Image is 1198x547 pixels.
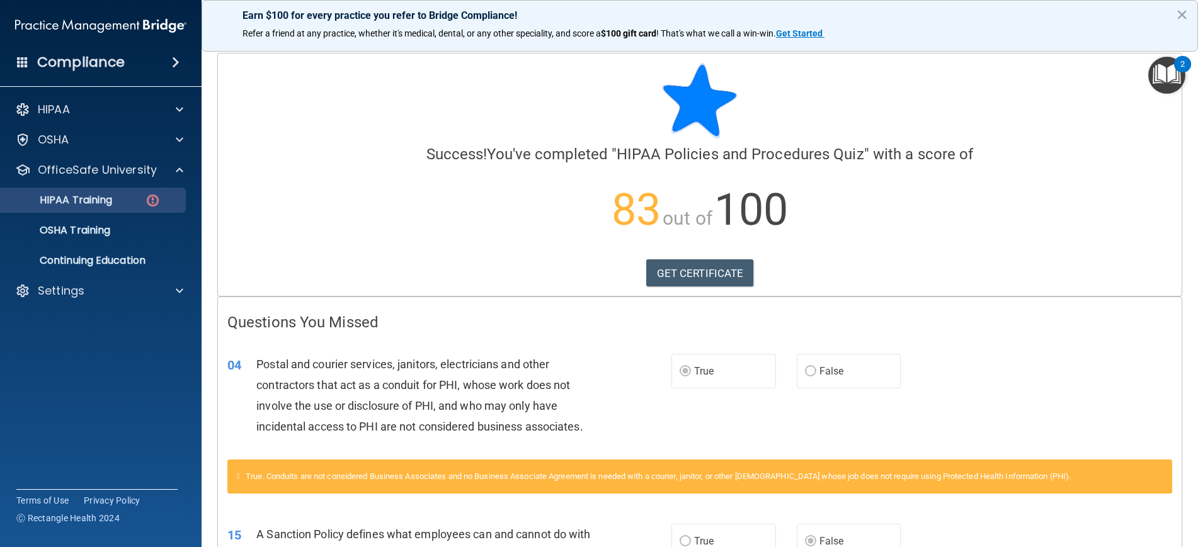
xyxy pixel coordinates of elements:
[776,28,823,38] strong: Get Started
[8,194,112,206] p: HIPAA Training
[227,146,1172,162] h4: You've completed " " with a score of
[8,254,180,267] p: Continuing Education
[656,28,776,38] span: ! That's what we call a win-win.
[15,13,186,38] img: PMB logo
[694,535,714,547] span: True
[680,537,691,546] input: True
[819,535,844,547] span: False
[601,28,656,38] strong: $100 gift card
[612,184,661,235] span: 83
[1176,4,1188,25] button: Close
[227,314,1172,330] h4: Questions You Missed
[15,283,183,298] a: Settings
[145,193,161,208] img: danger-circle.6113f641.png
[242,28,601,38] span: Refer a friend at any practice, whether it's medical, dental, or any other speciality, and score a
[714,184,788,235] span: 100
[646,259,754,287] a: GET CERTIFICATE
[1180,64,1185,81] div: 2
[84,494,140,507] a: Privacy Policy
[227,358,241,373] span: 04
[16,494,69,507] a: Terms of Use
[37,54,125,71] h4: Compliance
[38,283,84,298] p: Settings
[15,132,183,147] a: OSHA
[38,162,157,178] p: OfficeSafe University
[426,145,488,163] span: Success!
[38,132,69,147] p: OSHA
[776,28,824,38] a: Get Started
[8,224,110,237] p: OSHA Training
[805,537,816,546] input: False
[15,102,183,117] a: HIPAA
[680,367,691,376] input: True
[38,102,70,117] p: HIPAA
[694,365,714,377] span: True
[805,367,816,376] input: False
[617,145,864,163] span: HIPAA Policies and Procedures Quiz
[256,358,583,434] span: Postal and courier services, janitors, electricians and other contractors that act as a conduit f...
[1148,57,1185,94] button: Open Resource Center, 2 new notifications
[242,9,1157,21] p: Earn $100 for every practice you refer to Bridge Compliance!
[227,527,241,543] span: 15
[246,471,1071,481] span: True. Conduits are not considered Business Associates and no Business Associate Agreement is need...
[16,512,120,524] span: Ⓒ Rectangle Health 2024
[15,162,183,178] a: OfficeSafe University
[819,365,844,377] span: False
[662,63,738,138] img: blue-star-rounded.9d042014.png
[663,207,712,229] span: out of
